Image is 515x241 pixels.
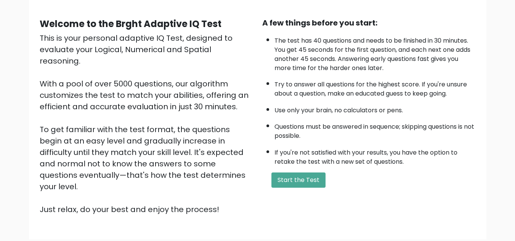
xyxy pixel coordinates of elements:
[274,76,476,98] li: Try to answer all questions for the highest score. If you're unsure about a question, make an edu...
[262,17,476,29] div: A few things before you start:
[274,118,476,140] li: Questions must be answered in sequence; skipping questions is not possible.
[274,32,476,73] li: The test has 40 questions and needs to be finished in 30 minutes. You get 45 seconds for the firs...
[274,144,476,166] li: If you're not satisfied with your results, you have the option to retake the test with a new set ...
[40,18,221,30] b: Welcome to the Brght Adaptive IQ Test
[40,32,253,215] div: This is your personal adaptive IQ Test, designed to evaluate your Logical, Numerical and Spatial ...
[271,172,326,188] button: Start the Test
[274,102,476,115] li: Use only your brain, no calculators or pens.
